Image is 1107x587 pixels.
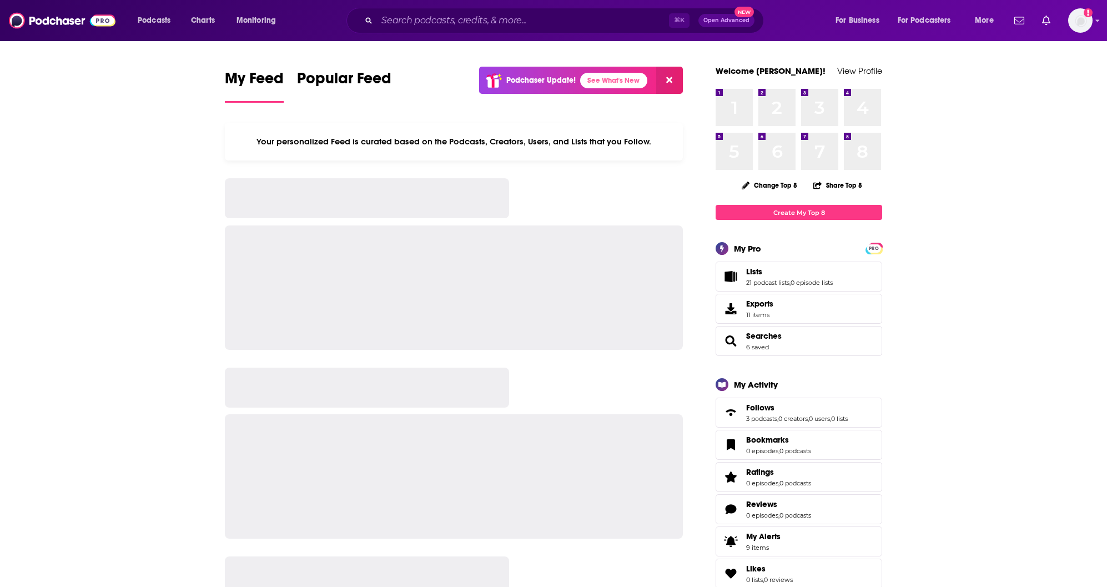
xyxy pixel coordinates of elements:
[719,534,742,549] span: My Alerts
[746,531,781,541] span: My Alerts
[229,12,290,29] button: open menu
[763,576,764,584] span: ,
[184,12,222,29] a: Charts
[746,299,773,309] span: Exports
[719,566,742,581] a: Likes
[746,403,848,413] a: Follows
[746,544,781,551] span: 9 items
[130,12,185,29] button: open menu
[746,279,789,287] a: 21 podcast lists
[716,494,882,524] span: Reviews
[506,76,576,85] p: Podchaser Update!
[746,435,789,445] span: Bookmarks
[580,73,647,88] a: See What's New
[778,415,808,423] a: 0 creators
[716,326,882,356] span: Searches
[716,294,882,324] a: Exports
[778,479,779,487] span: ,
[777,415,778,423] span: ,
[377,12,669,29] input: Search podcasts, credits, & more...
[746,499,777,509] span: Reviews
[746,403,774,413] span: Follows
[297,69,391,94] span: Popular Feed
[746,564,793,574] a: Likes
[698,14,754,27] button: Open AdvancedNew
[867,244,880,253] span: PRO
[746,267,762,277] span: Lists
[746,267,833,277] a: Lists
[779,479,811,487] a: 0 podcasts
[836,13,879,28] span: For Business
[746,499,811,509] a: Reviews
[225,69,284,94] span: My Feed
[867,244,880,252] a: PRO
[746,415,777,423] a: 3 podcasts
[719,501,742,517] a: Reviews
[779,447,811,455] a: 0 podcasts
[719,437,742,453] a: Bookmarks
[789,279,791,287] span: ,
[9,10,115,31] img: Podchaser - Follow, Share and Rate Podcasts
[898,13,951,28] span: For Podcasters
[719,405,742,420] a: Follows
[735,178,804,192] button: Change Top 8
[669,13,690,28] span: ⌘ K
[297,69,391,103] a: Popular Feed
[746,467,774,477] span: Ratings
[746,311,773,319] span: 11 items
[225,69,284,103] a: My Feed
[734,243,761,254] div: My Pro
[746,576,763,584] a: 0 lists
[716,262,882,292] span: Lists
[1068,8,1093,33] button: Show profile menu
[779,511,811,519] a: 0 podcasts
[778,511,779,519] span: ,
[357,8,774,33] div: Search podcasts, credits, & more...
[746,331,782,341] a: Searches
[791,279,833,287] a: 0 episode lists
[716,526,882,556] a: My Alerts
[778,447,779,455] span: ,
[1068,8,1093,33] img: User Profile
[746,467,811,477] a: Ratings
[719,301,742,317] span: Exports
[716,462,882,492] span: Ratings
[138,13,170,28] span: Podcasts
[830,415,831,423] span: ,
[734,7,754,17] span: New
[716,430,882,460] span: Bookmarks
[809,415,830,423] a: 0 users
[746,435,811,445] a: Bookmarks
[967,12,1008,29] button: open menu
[225,123,683,160] div: Your personalized Feed is curated based on the Podcasts, Creators, Users, and Lists that you Follow.
[703,18,749,23] span: Open Advanced
[719,333,742,349] a: Searches
[716,66,826,76] a: Welcome [PERSON_NAME]!
[746,479,778,487] a: 0 episodes
[719,269,742,284] a: Lists
[746,511,778,519] a: 0 episodes
[237,13,276,28] span: Monitoring
[837,66,882,76] a: View Profile
[1068,8,1093,33] span: Logged in as megcassidy
[1084,8,1093,17] svg: Add a profile image
[746,447,778,455] a: 0 episodes
[716,205,882,220] a: Create My Top 8
[1038,11,1055,30] a: Show notifications dropdown
[1010,11,1029,30] a: Show notifications dropdown
[746,343,769,351] a: 6 saved
[975,13,994,28] span: More
[813,174,863,196] button: Share Top 8
[831,415,848,423] a: 0 lists
[191,13,215,28] span: Charts
[828,12,893,29] button: open menu
[764,576,793,584] a: 0 reviews
[719,469,742,485] a: Ratings
[746,564,766,574] span: Likes
[890,12,967,29] button: open menu
[808,415,809,423] span: ,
